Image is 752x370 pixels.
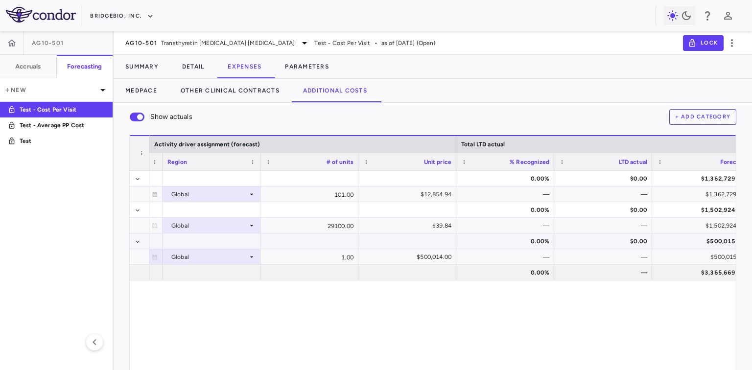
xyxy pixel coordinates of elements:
[67,62,102,71] h6: Forecasting
[169,79,291,102] button: Other Clinical Contracts
[720,159,745,165] span: Forecast
[661,186,745,202] div: $1,362,729.32
[465,218,549,233] div: —
[367,249,451,265] div: $500,014.00
[6,7,76,23] img: logo-full-SnFGN8VE.png
[216,55,273,78] button: Expenses
[114,55,170,78] button: Summary
[124,107,192,127] label: Show actuals
[171,186,248,202] div: Global
[661,171,745,186] div: $1,362,729.32
[465,202,549,218] div: 0.00%
[661,233,745,249] div: $500,015.00
[563,202,647,218] div: $0.00
[661,265,745,280] div: $3,365,669.07
[465,171,549,186] div: 0.00%
[563,265,647,280] div: —
[465,233,549,249] div: 0.00%
[683,35,724,51] button: Lock
[125,39,157,47] span: AG10-501
[291,79,379,102] button: Additional Costs
[20,105,92,114] p: Test - Cost Per Visit
[20,121,92,130] p: Test - Average PP Cost
[367,218,451,233] div: $39.84
[375,39,377,47] span: •
[4,86,97,94] p: New
[563,233,647,249] div: $0.00
[161,39,295,47] span: Transthyretin [MEDICAL_DATA] [MEDICAL_DATA]
[465,265,549,280] div: 0.00%
[563,171,647,186] div: $0.00
[661,249,745,265] div: $500,015.00
[260,186,358,202] div: 101.00
[15,62,41,71] h6: Accruals
[510,159,549,165] span: % Recognized
[465,186,549,202] div: —
[167,159,187,165] span: Region
[381,39,436,47] span: as of [DATE] (Open)
[154,141,260,148] span: Activity driver assignment (forecast)
[170,55,216,78] button: Detail
[314,39,370,47] span: Test - Cost Per Visit
[461,141,505,148] span: Total LTD actual
[327,159,354,165] span: # of units
[114,79,169,102] button: Medpace
[171,249,248,265] div: Global
[563,249,647,265] div: —
[260,249,358,264] div: 1.00
[424,159,452,165] span: Unit price
[661,202,745,218] div: $1,502,924.76
[171,218,248,233] div: Global
[150,112,192,122] span: Show actuals
[90,8,154,24] button: BridgeBio, Inc.
[661,218,745,233] div: $1,502,924.76
[367,186,451,202] div: $12,854.94
[20,137,92,145] p: Test
[32,39,64,47] span: AG10-501
[563,186,647,202] div: —
[563,218,647,233] div: —
[273,55,341,78] button: Parameters
[669,109,737,125] button: + Add Category
[465,249,549,265] div: —
[260,218,358,233] div: 29100.00
[619,159,648,165] span: LTD actual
